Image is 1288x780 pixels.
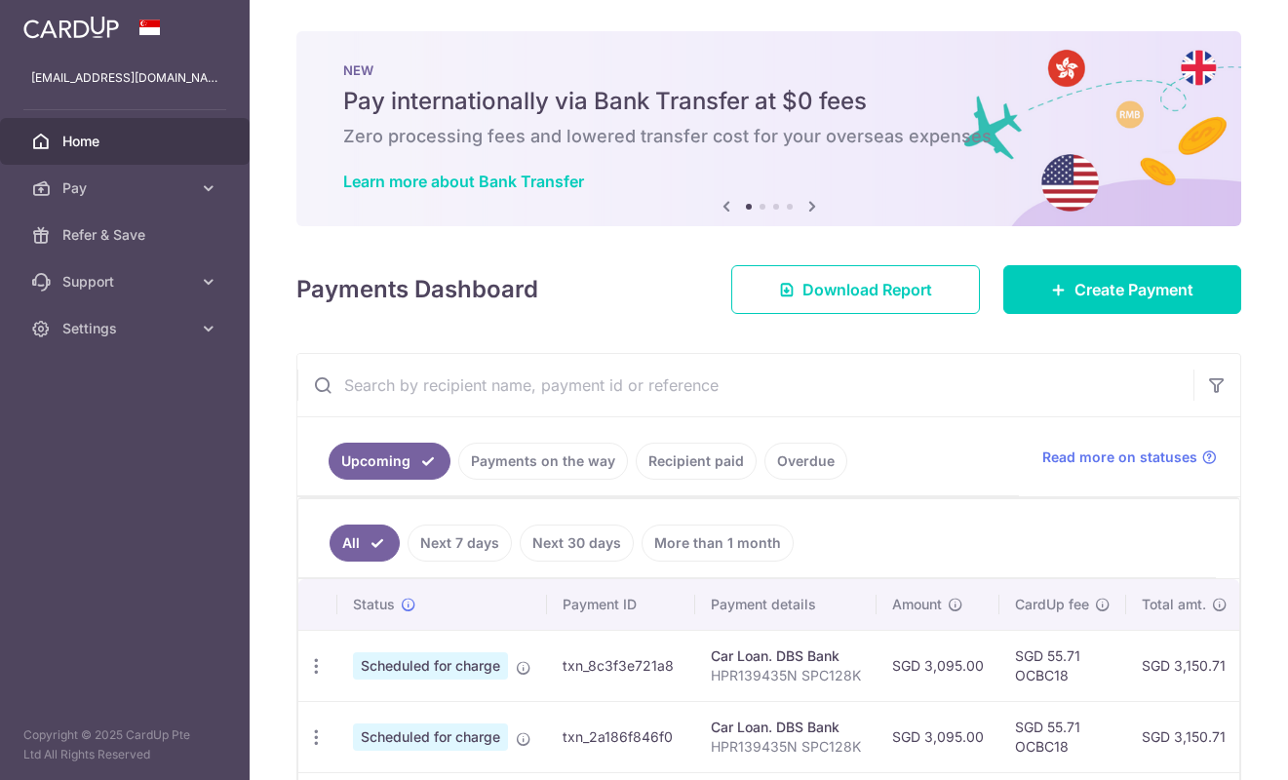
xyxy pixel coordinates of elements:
[711,666,861,685] p: HPR139435N SPC128K
[636,443,757,480] a: Recipient paid
[343,172,584,191] a: Learn more about Bank Transfer
[877,701,999,772] td: SGD 3,095.00
[520,525,634,562] a: Next 30 days
[330,525,400,562] a: All
[62,319,191,338] span: Settings
[1142,595,1206,614] span: Total amt.
[731,265,980,314] a: Download Report
[1042,448,1197,467] span: Read more on statuses
[892,595,942,614] span: Amount
[297,354,1193,416] input: Search by recipient name, payment id or reference
[296,31,1241,226] img: Bank transfer banner
[62,272,191,292] span: Support
[547,701,695,772] td: txn_2a186f846f0
[353,595,395,614] span: Status
[353,723,508,751] span: Scheduled for charge
[62,178,191,198] span: Pay
[642,525,794,562] a: More than 1 month
[999,630,1126,701] td: SGD 55.71 OCBC18
[711,737,861,757] p: HPR139435N SPC128K
[296,272,538,307] h4: Payments Dashboard
[62,225,191,245] span: Refer & Save
[343,125,1194,148] h6: Zero processing fees and lowered transfer cost for your overseas expenses
[695,579,877,630] th: Payment details
[802,278,932,301] span: Download Report
[343,86,1194,117] h5: Pay internationally via Bank Transfer at $0 fees
[408,525,512,562] a: Next 7 days
[764,443,847,480] a: Overdue
[23,16,119,39] img: CardUp
[1074,278,1193,301] span: Create Payment
[711,646,861,666] div: Car Loan. DBS Bank
[1126,701,1243,772] td: SGD 3,150.71
[1042,448,1217,467] a: Read more on statuses
[1126,630,1243,701] td: SGD 3,150.71
[329,443,450,480] a: Upcoming
[547,579,695,630] th: Payment ID
[547,630,695,701] td: txn_8c3f3e721a8
[458,443,628,480] a: Payments on the way
[343,62,1194,78] p: NEW
[1015,595,1089,614] span: CardUp fee
[62,132,191,151] span: Home
[877,630,999,701] td: SGD 3,095.00
[1003,265,1241,314] a: Create Payment
[999,701,1126,772] td: SGD 55.71 OCBC18
[31,68,218,88] p: [EMAIL_ADDRESS][DOMAIN_NAME]
[353,652,508,680] span: Scheduled for charge
[711,718,861,737] div: Car Loan. DBS Bank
